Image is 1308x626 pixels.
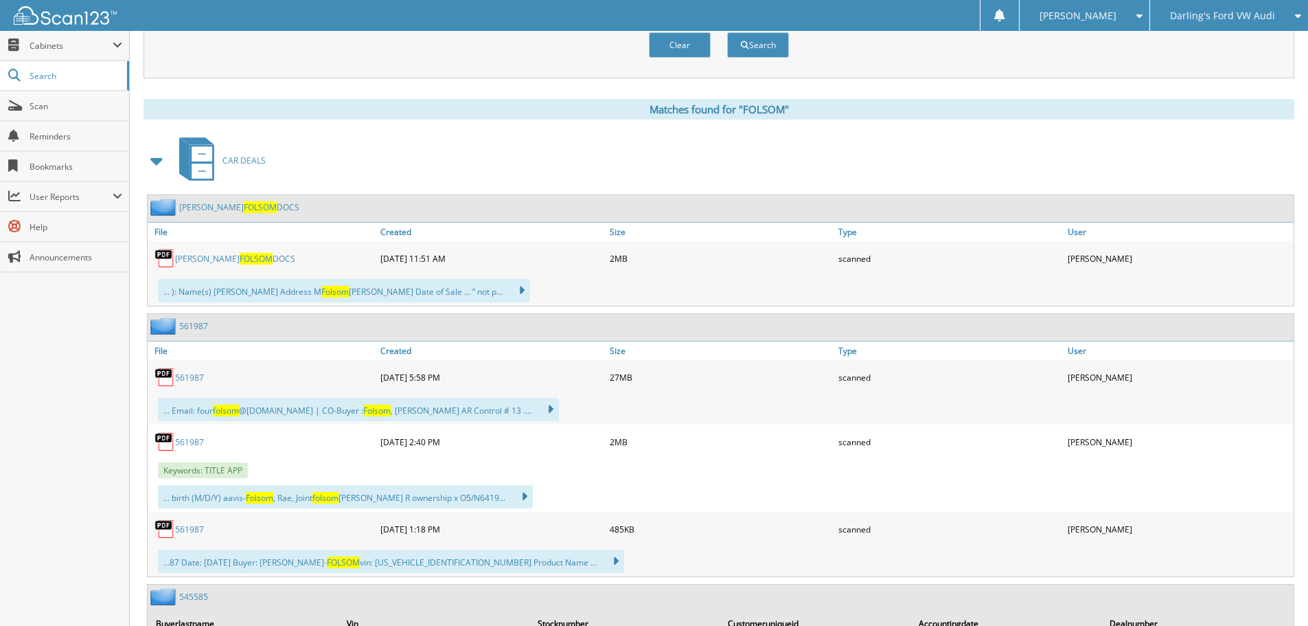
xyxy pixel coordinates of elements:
div: [DATE] 5:58 PM [377,364,606,391]
img: folder2.png [150,317,179,335]
span: [PERSON_NAME] [1040,12,1116,20]
img: scan123-logo-white.svg [14,6,117,25]
div: Matches found for "FOLSOM" [144,99,1294,120]
div: ... ): Name(s) [PERSON_NAME] Address M [PERSON_NAME] Date of Sale ... ” not p... [158,279,530,302]
img: PDF.png [154,519,175,539]
span: Cabinets [30,40,113,52]
span: Help [30,221,122,233]
div: [PERSON_NAME] [1064,364,1294,391]
a: CAR DEALS [171,133,266,188]
a: 561987 [175,436,204,448]
div: scanned [835,245,1064,272]
a: User [1064,223,1294,241]
span: User Reports [30,191,113,203]
a: [PERSON_NAME]FOLSOMDOCS [179,201,299,213]
div: [PERSON_NAME] [1064,245,1294,272]
a: Size [606,342,836,360]
span: Folsom [246,492,273,504]
div: ...87 Date: [DATE] Buyer: [PERSON_NAME]- vin: [US_VEHICLE_IDENTIFICATION_NUMBER] Product Name ... [158,550,624,573]
a: Created [377,342,606,360]
img: folder2.png [150,199,179,216]
div: [DATE] 11:51 AM [377,245,606,272]
span: Keywords: TITLE APP [158,462,248,478]
div: scanned [835,364,1064,391]
div: 2MB [606,245,836,272]
a: 561987 [175,524,204,535]
span: Folsom [321,286,349,298]
a: Size [606,223,836,241]
img: PDF.png [154,248,175,269]
div: [PERSON_NAME] [1064,428,1294,456]
a: Type [835,223,1064,241]
div: ... birth (M/D/Y) aavis- , Rae, Joint [PERSON_NAME] R ownership x O5/N6419... [158,485,533,508]
span: folsom [312,492,339,504]
span: folsom [213,405,239,416]
button: Search [727,32,789,58]
span: FOLSOM [327,557,360,568]
span: Reminders [30,131,122,142]
div: scanned [835,515,1064,543]
span: Search [30,70,120,82]
span: Announcements [30,251,122,263]
a: File [148,223,377,241]
a: Type [835,342,1064,360]
div: 2MB [606,428,836,456]
img: PDF.png [154,432,175,452]
img: PDF.png [154,367,175,388]
div: [DATE] 2:40 PM [377,428,606,456]
span: Bookmarks [30,161,122,172]
div: [DATE] 1:18 PM [377,515,606,543]
span: Folsom [363,405,391,416]
a: File [148,342,377,360]
div: 485KB [606,515,836,543]
div: 27MB [606,364,836,391]
button: Clear [649,32,711,58]
iframe: Chat Widget [1239,560,1308,626]
a: 561987 [175,372,204,383]
span: FOLSOM [244,201,277,213]
a: User [1064,342,1294,360]
a: 561987 [179,320,208,332]
a: 545585 [179,591,208,603]
span: Darling's Ford VW Audi [1170,12,1275,20]
a: Created [377,223,606,241]
img: folder2.png [150,588,179,605]
div: [PERSON_NAME] [1064,515,1294,543]
div: ... Email: four @[DOMAIN_NAME] | CO-Buyer : , [PERSON_NAME] AR Control # 13 .... [158,398,559,421]
span: Scan [30,100,122,112]
span: FOLSOM [240,253,273,265]
a: [PERSON_NAME]FOLSOMDOCS [175,253,295,265]
span: CAR DEALS [222,155,266,166]
div: scanned [835,428,1064,456]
